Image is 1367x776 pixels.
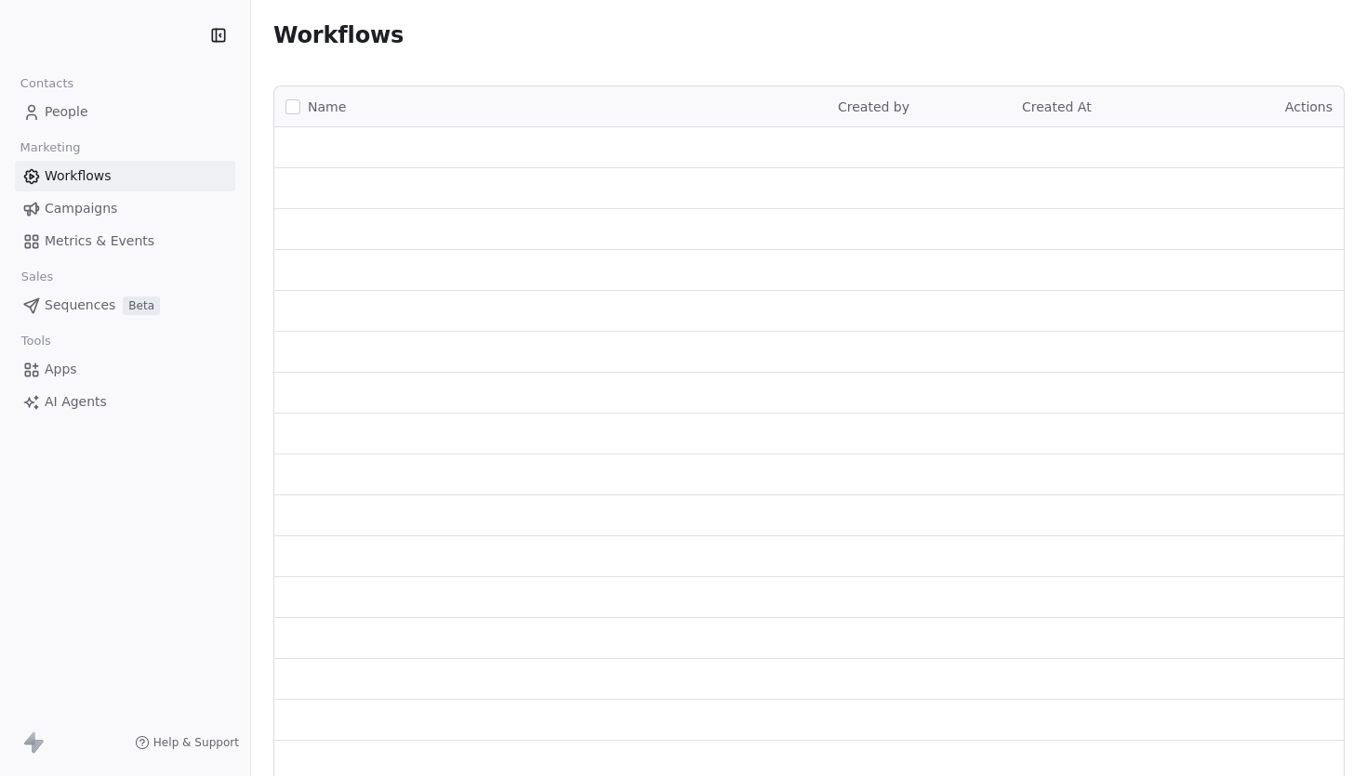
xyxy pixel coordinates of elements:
a: Metrics & Events [15,226,235,256]
span: Marketing [12,134,88,162]
a: People [15,97,235,127]
span: Sequences [45,296,115,315]
span: Created At [1022,99,1092,114]
span: Metrics & Events [45,231,154,251]
span: Help & Support [153,735,239,750]
span: Actions [1285,99,1333,114]
span: Beta [123,296,160,315]
a: Help & Support [135,735,239,750]
a: Workflows [15,161,235,191]
span: Name [308,98,346,117]
a: Campaigns [15,193,235,224]
span: Workflows [273,22,404,48]
span: AI Agents [45,392,107,412]
span: Apps [45,360,77,379]
a: SequencesBeta [15,290,235,321]
span: Contacts [12,70,82,98]
a: AI Agents [15,387,235,417]
span: Campaigns [45,199,117,218]
span: Sales [13,263,61,291]
span: Tools [13,327,59,355]
span: People [45,102,88,122]
span: Created by [838,99,909,114]
span: Workflows [45,166,112,186]
a: Apps [15,354,235,385]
